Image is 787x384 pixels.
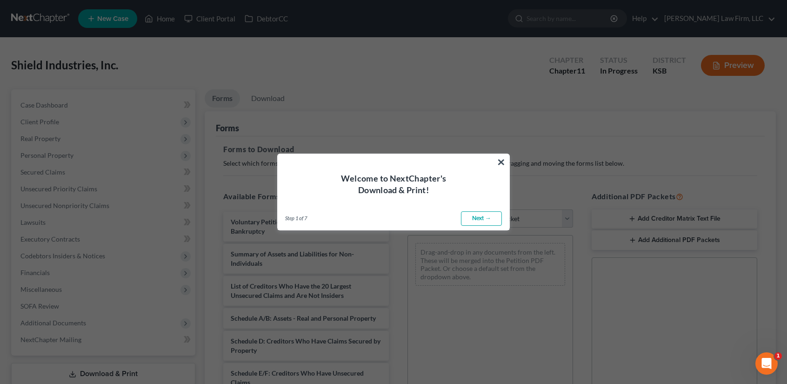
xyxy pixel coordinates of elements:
[497,155,506,169] button: ×
[289,173,498,196] h4: Welcome to NextChapter's Download & Print!
[285,215,307,222] span: Step 1 of 7
[461,211,502,226] a: Next →
[755,352,778,375] iframe: Intercom live chat
[774,352,782,360] span: 1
